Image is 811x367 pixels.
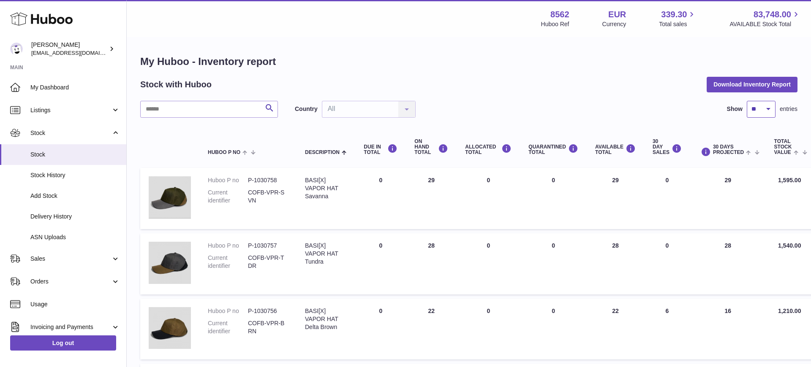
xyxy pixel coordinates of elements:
span: 30 DAYS PROJECTED [713,144,744,155]
td: 0 [457,168,520,229]
img: product image [149,176,191,219]
td: 0 [355,233,406,294]
td: 0 [644,168,690,229]
span: 0 [552,177,555,183]
span: 1,540.00 [778,242,801,249]
span: Total stock value [774,139,792,156]
td: 22 [587,299,644,360]
dd: COFB-VPR-BRN [248,319,288,335]
img: fumi@codeofbell.com [10,43,23,55]
span: 0 [552,308,555,314]
div: Huboo Ref [541,20,569,28]
td: 28 [587,233,644,294]
dt: Huboo P no [208,307,248,315]
div: AVAILABLE Total [595,144,636,155]
span: Sales [30,255,111,263]
td: 29 [690,168,766,229]
span: Add Stock [30,192,120,200]
td: 29 [587,168,644,229]
dd: COFB-VPR-SVN [248,189,288,205]
label: Show [727,105,743,113]
td: 6 [644,299,690,360]
dd: P-1030757 [248,242,288,250]
span: 0 [552,242,555,249]
span: Orders [30,278,111,286]
dd: COFB-VPR-TDR [248,254,288,270]
div: QUARANTINED Total [528,144,578,155]
span: Stock [30,129,111,137]
label: Country [295,105,318,113]
td: 0 [355,299,406,360]
span: 1,210.00 [778,308,801,314]
span: [EMAIL_ADDRESS][DOMAIN_NAME] [31,49,124,56]
a: 83,748.00 AVAILABLE Stock Total [729,9,801,28]
dd: P-1030756 [248,307,288,315]
div: BASI[X] VAPOR HAT Delta Brown [305,307,347,331]
h2: Stock with Huboo [140,79,212,90]
span: Total sales [659,20,697,28]
span: Huboo P no [208,150,240,155]
span: Listings [30,106,111,114]
span: 339.30 [661,9,687,20]
span: ASN Uploads [30,233,120,241]
dt: Huboo P no [208,242,248,250]
span: Stock [30,151,120,159]
td: 0 [457,299,520,360]
td: 0 [644,233,690,294]
td: 28 [690,233,766,294]
span: Stock History [30,171,120,179]
dt: Current identifier [208,189,248,205]
a: Log out [10,335,116,351]
div: BASI[X] VAPOR HAT Savanna [305,176,347,200]
dt: Current identifier [208,319,248,335]
div: [PERSON_NAME] [31,41,107,57]
img: product image [149,242,191,284]
span: Usage [30,300,120,308]
td: 0 [355,168,406,229]
div: DUE IN TOTAL [364,144,397,155]
dt: Current identifier [208,254,248,270]
span: Description [305,150,340,155]
span: Invoicing and Payments [30,323,111,331]
div: Currency [602,20,626,28]
dd: P-1030758 [248,176,288,184]
strong: 8562 [550,9,569,20]
span: entries [780,105,797,113]
td: 29 [406,168,457,229]
div: ON HAND Total [414,139,448,156]
span: 83,748.00 [754,9,791,20]
span: My Dashboard [30,84,120,92]
div: ALLOCATED Total [465,144,512,155]
strong: EUR [608,9,626,20]
a: 339.30 Total sales [659,9,697,28]
img: product image [149,307,191,349]
td: 22 [406,299,457,360]
div: BASI[X] VAPOR HAT Tundra [305,242,347,266]
div: 30 DAY SALES [653,139,682,156]
dt: Huboo P no [208,176,248,184]
span: AVAILABLE Stock Total [729,20,801,28]
button: Download Inventory Report [707,77,797,92]
td: 16 [690,299,766,360]
span: Delivery History [30,213,120,221]
td: 0 [457,233,520,294]
span: 1,595.00 [778,177,801,183]
td: 28 [406,233,457,294]
h1: My Huboo - Inventory report [140,55,797,68]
